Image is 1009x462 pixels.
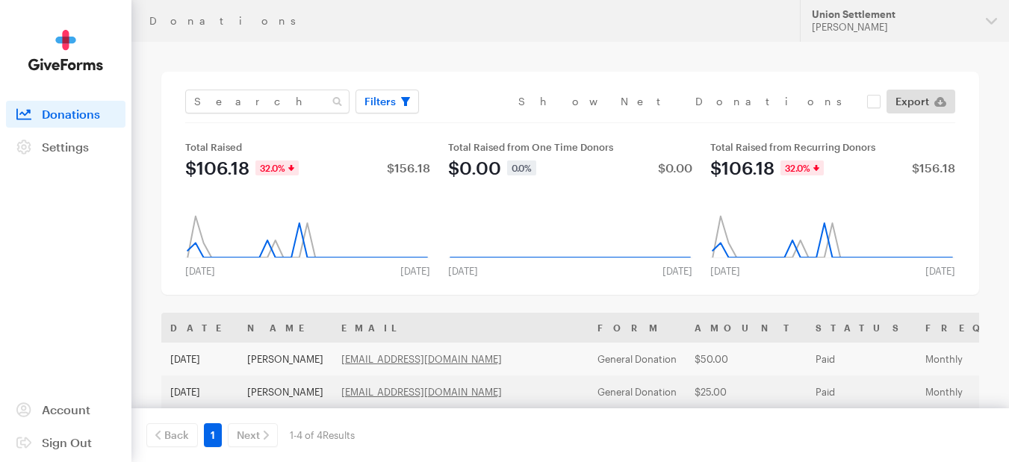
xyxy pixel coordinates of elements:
[448,159,501,177] div: $0.00
[356,90,419,113] button: Filters
[812,21,974,34] div: [PERSON_NAME]
[161,343,238,375] td: [DATE]
[6,134,125,160] a: Settings
[391,265,439,277] div: [DATE]
[6,101,125,128] a: Donations
[807,343,916,375] td: Paid
[42,435,92,449] span: Sign Out
[686,375,807,408] td: $25.00
[589,375,686,408] td: General Donation
[780,160,824,175] div: 32.0%
[507,160,536,175] div: 0.0%
[807,375,916,408] td: Paid
[238,343,332,375] td: [PERSON_NAME]
[895,93,929,110] span: Export
[323,429,355,441] span: Results
[176,265,224,277] div: [DATE]
[912,162,955,174] div: $156.18
[161,313,238,343] th: Date
[812,8,974,21] div: Union Settlement
[161,375,238,408] td: [DATE]
[185,159,249,177] div: $106.18
[341,386,502,398] a: [EMAIL_ADDRESS][DOMAIN_NAME]
[710,141,955,153] div: Total Raised from Recurring Donors
[42,107,100,121] span: Donations
[290,423,355,447] div: 1-4 of 4
[341,353,502,365] a: [EMAIL_ADDRESS][DOMAIN_NAME]
[185,141,430,153] div: Total Raised
[916,265,964,277] div: [DATE]
[589,343,686,375] td: General Donation
[185,90,350,113] input: Search Name & Email
[448,141,693,153] div: Total Raised from One Time Donors
[238,375,332,408] td: [PERSON_NAME]
[439,265,487,277] div: [DATE]
[807,313,916,343] th: Status
[364,93,396,110] span: Filters
[710,159,774,177] div: $106.18
[6,429,125,456] a: Sign Out
[887,90,955,113] a: Export
[6,396,125,423] a: Account
[42,140,89,154] span: Settings
[658,162,692,174] div: $0.00
[28,30,103,71] img: GiveForms
[589,313,686,343] th: Form
[653,265,701,277] div: [DATE]
[701,265,749,277] div: [DATE]
[686,343,807,375] td: $50.00
[42,402,90,416] span: Account
[238,313,332,343] th: Name
[255,160,299,175] div: 32.0%
[686,313,807,343] th: Amount
[332,313,589,343] th: Email
[387,162,430,174] div: $156.18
